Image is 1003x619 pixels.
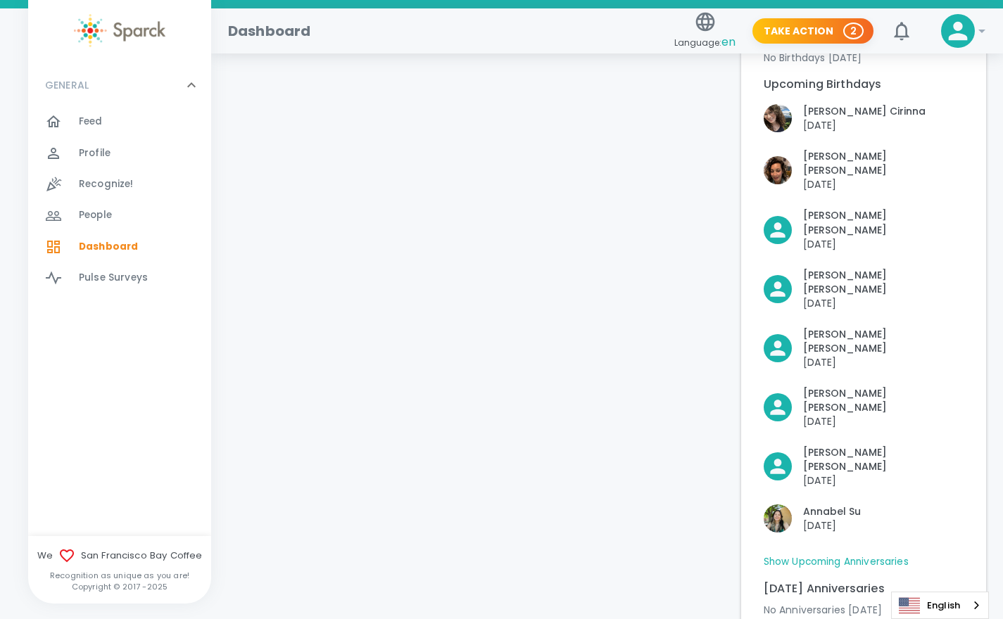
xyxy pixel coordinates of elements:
p: GENERAL [45,78,89,92]
p: 2 [850,24,857,38]
div: Click to Recognize! [752,375,964,428]
p: [DATE] [803,118,926,132]
span: We San Francisco Bay Coffee [28,547,211,564]
img: Picture of Annabel Su [764,504,792,532]
span: Profile [79,146,111,160]
button: Click to Recognize! [764,327,964,369]
div: Click to Recognize! [752,93,926,132]
span: Dashboard [79,240,138,254]
span: Pulse Surveys [79,271,148,285]
button: Take Action 2 [752,18,873,44]
p: [PERSON_NAME] [PERSON_NAME] [803,208,964,236]
p: [DATE] Anniversaries [764,580,964,597]
p: [PERSON_NAME] [PERSON_NAME] [803,327,964,355]
div: GENERAL [28,106,211,299]
p: [DATE] [803,237,964,251]
img: Picture of Nicole Perry [764,156,792,184]
button: Click to Recognize! [764,504,861,532]
p: [PERSON_NAME] [PERSON_NAME] [803,268,964,296]
a: Profile [28,138,211,169]
button: Click to Recognize! [764,104,926,132]
h1: Dashboard [228,20,310,42]
p: Recognition as unique as you are! [28,570,211,581]
div: Click to Recognize! [752,138,964,191]
button: Click to Recognize! [764,445,964,487]
a: Recognize! [28,169,211,200]
button: Click to Recognize! [764,386,964,428]
button: Click to Recognize! [764,149,964,191]
p: Copyright © 2017 - 2025 [28,581,211,592]
p: [PERSON_NAME] [PERSON_NAME] [803,149,964,177]
a: Sparck logo [28,14,211,47]
img: Sparck logo [74,14,165,47]
img: Picture of Vashti Cirinna [764,104,792,132]
a: Pulse Surveys [28,262,211,293]
p: [DATE] [803,518,861,532]
p: [DATE] [803,296,964,310]
div: Click to Recognize! [752,493,861,532]
p: Upcoming Birthdays [764,76,964,93]
p: [DATE] [803,177,964,191]
div: Language [891,592,989,619]
div: Click to Recognize! [752,257,964,310]
div: Click to Recognize! [752,434,964,487]
p: No Birthdays [DATE] [764,51,964,65]
button: Language:en [669,6,741,56]
p: [PERSON_NAME] [PERSON_NAME] [803,386,964,414]
p: [DATE] [803,414,964,428]
div: GENERAL [28,64,211,106]
p: Annabel Su [803,504,861,518]
span: People [79,208,112,222]
a: Dashboard [28,231,211,262]
a: English [892,592,988,618]
a: Feed [28,106,211,137]
button: Click to Recognize! [764,208,964,250]
div: Click to Recognize! [752,197,964,250]
button: Click to Recognize! [764,268,964,310]
p: [DATE] [803,473,964,487]
p: No Anniversaries [DATE] [764,603,964,617]
div: Click to Recognize! [752,316,964,369]
p: [PERSON_NAME] [PERSON_NAME] [803,445,964,473]
span: en [721,34,736,50]
p: [DATE] [803,355,964,369]
a: People [28,200,211,231]
span: Language: [674,33,736,52]
span: Recognize! [79,177,134,191]
p: [PERSON_NAME] Cirinna [803,104,926,118]
a: Show Upcoming Anniversaries [764,555,909,569]
aside: Language selected: English [891,592,989,619]
span: Feed [79,115,103,129]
